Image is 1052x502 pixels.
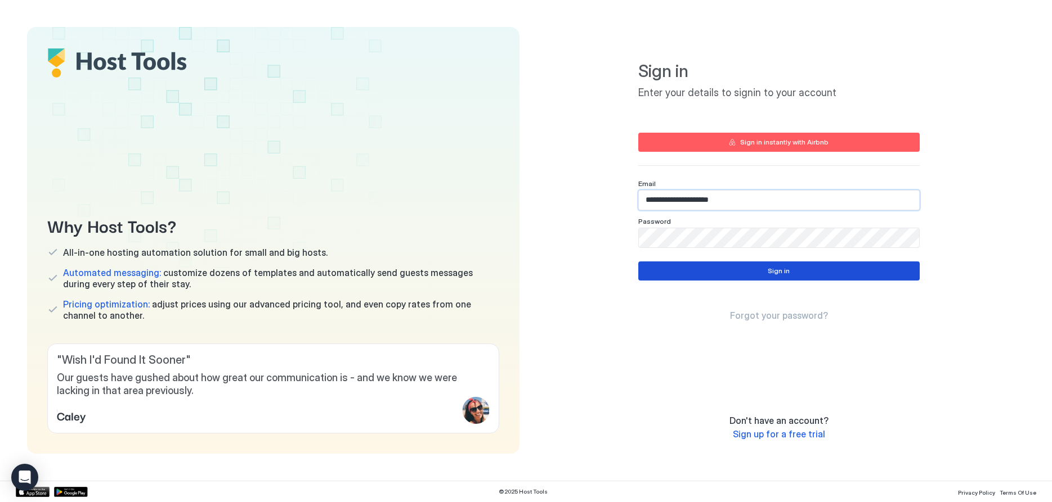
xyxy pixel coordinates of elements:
a: Forgot your password? [730,310,828,322]
input: Input Field [639,191,919,210]
span: adjust prices using our advanced pricing tool, and even copy rates from one channel to another. [63,299,499,321]
a: Google Play Store [54,487,88,497]
span: Caley [57,407,86,424]
span: Enter your details to signin to your account [638,87,920,100]
div: Sign in [768,266,790,276]
a: Sign up for a free trial [733,428,825,440]
span: Email [638,179,656,188]
span: Sign in [638,61,920,82]
a: Privacy Policy [958,486,995,498]
a: Terms Of Use [1000,486,1036,498]
span: Privacy Policy [958,489,995,496]
span: Pricing optimization: [63,299,150,310]
span: All-in-one hosting automation solution for small and big hosts. [63,247,328,258]
div: Sign in instantly with Airbnb [740,137,829,147]
span: customize dozens of templates and automatically send guests messages during every step of their s... [63,267,499,290]
span: " Wish I'd Found It Sooner " [57,353,490,367]
span: Password [638,217,671,225]
span: Our guests have gushed about how great our communication is - and we know we were lacking in that... [57,372,490,397]
span: Terms Of Use [1000,489,1036,496]
span: Automated messaging: [63,267,161,278]
a: App Store [16,487,50,497]
span: Sign up for a free trial [733,428,825,440]
input: Input Field [639,228,919,247]
div: Open Intercom Messenger [11,464,38,491]
span: © 2025 Host Tools [499,488,548,495]
span: Why Host Tools? [47,212,499,238]
button: Sign in instantly with Airbnb [638,133,920,152]
span: Forgot your password? [730,310,828,321]
button: Sign in [638,261,920,281]
span: Don't have an account? [729,415,829,426]
div: profile [463,397,490,424]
